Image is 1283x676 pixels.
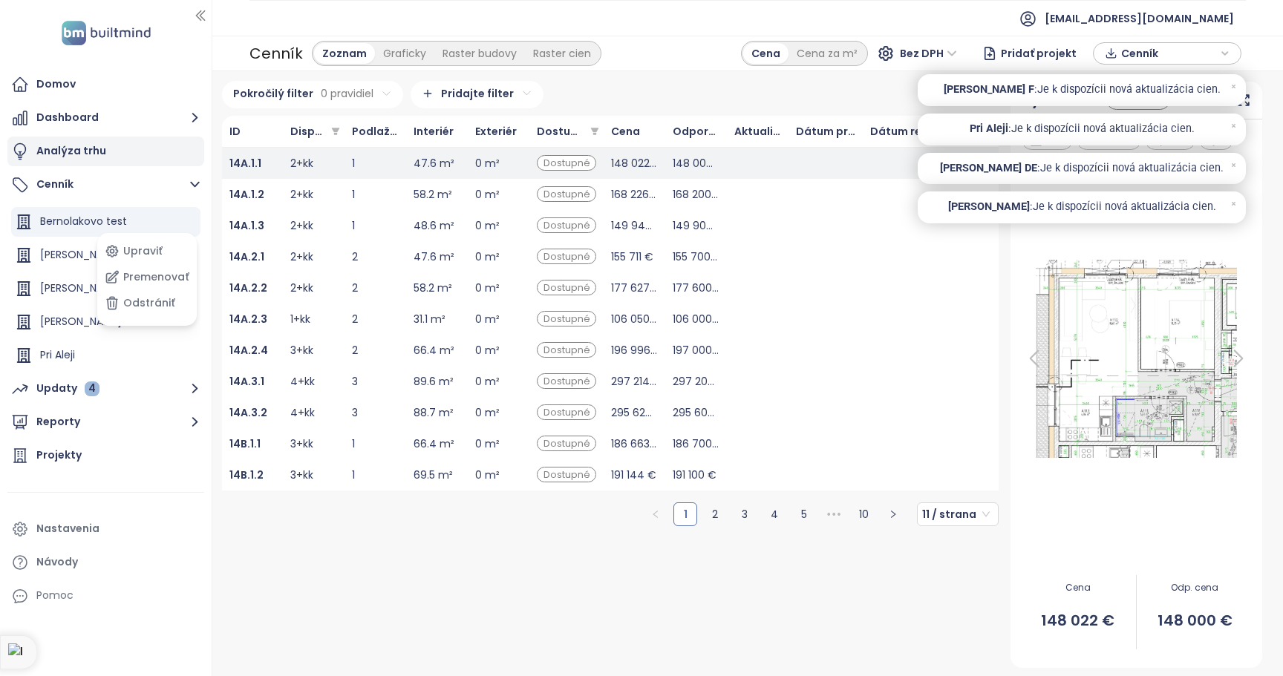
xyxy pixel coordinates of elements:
[1030,199,1216,216] p: : Je k dispozícii nová aktualizácia cien.
[345,459,406,490] td: 1
[57,18,155,48] img: logo
[222,81,403,108] div: Pokročilý filter
[537,124,602,139] span: Dostupnosť
[468,335,529,366] td: 0 m²
[434,43,525,64] div: Raster budovy
[411,81,543,108] div: Pridajte filter
[101,266,193,289] button: Premenovať
[40,246,122,264] div: [PERSON_NAME]
[375,43,434,64] div: Graficky
[525,43,599,64] div: Raster cien
[290,404,337,421] div: 4+kk
[940,121,1224,138] a: Pri Aleji:Je k dispozícii nová aktualizácia cien.
[11,307,200,337] div: [PERSON_NAME] DE
[345,366,406,397] td: 3
[36,519,99,538] div: Nastavenia
[36,75,76,93] div: Domov
[321,85,373,102] span: 0 pravidiel
[1019,255,1253,462] img: Floor plan
[604,179,665,210] td: 168 226 €
[665,428,727,459] td: 186 700 €
[36,446,82,465] div: Projekty
[651,510,660,519] span: left
[881,502,905,526] button: right
[345,241,406,272] td: 2
[406,397,468,428] td: 88.7 m²
[229,405,267,420] a: 14A.3.2
[1019,581,1136,595] span: Cena
[789,43,866,64] div: Cena za m²
[229,187,264,202] b: 14A.1.2
[406,303,468,335] td: 31.1 m²
[406,459,468,490] td: 69.5 m²
[468,241,529,272] td: 0 m²
[870,124,968,139] span: Dátum rezervácie
[406,428,468,459] td: 66.4 m²
[674,503,696,525] a: 1
[852,502,875,526] li: 10
[229,374,264,389] b: 14A.3.1
[604,428,665,459] td: 186 663 €
[283,210,345,241] td: 2+kk
[743,43,789,64] div: Cena
[229,249,264,264] a: 14A.2.1
[604,303,665,335] td: 106 050 €
[537,373,596,390] div: Dostupné
[328,120,343,142] span: filter
[1037,160,1224,177] p: : Je k dispozícii nová aktualizácia cien.
[7,514,204,544] a: Nastavenia
[40,346,75,364] div: Pri Aleji
[604,335,665,366] td: 196 996 €
[537,249,596,265] div: Dostupné
[537,436,596,452] div: Dostupné
[406,335,468,366] td: 66.4 m²
[36,379,99,398] div: Updaty
[940,160,1037,177] span: [PERSON_NAME] DE
[1001,40,1077,67] span: Pridať projekt
[944,82,1034,99] span: [PERSON_NAME] F
[290,217,337,234] div: 2+kk
[290,373,337,390] div: 4+kk
[7,374,204,404] button: Updaty 4
[611,124,640,139] span: Cena
[665,366,727,397] td: 297 200 €
[468,397,529,428] td: 0 m²
[222,116,284,148] th: ID
[665,303,727,335] td: 106 000 €
[537,186,596,203] div: Dostupné
[352,124,399,139] span: Podlažie
[644,502,667,526] li: Predchádzajúca strana
[763,503,786,525] a: 4
[406,210,468,241] td: 48.6 m²
[1137,581,1253,595] span: Odp. cena
[229,436,261,451] a: 14B.1.1
[345,179,406,210] td: 1
[229,343,268,358] a: 14A.2.4
[587,120,602,142] span: filter
[468,210,529,241] td: 0 m²
[40,212,127,231] div: Bernolakovo test
[468,303,529,335] td: 0 m²
[406,272,468,303] td: 58.2 m²
[733,502,757,526] li: 3
[537,342,596,358] div: Dostupné
[665,179,727,210] td: 168 200 €
[283,303,345,335] td: 1+kk
[7,581,204,611] div: Pomoc
[822,502,846,526] li: Nasledujúcich 5 strán
[604,366,665,397] td: 297 214 €
[7,70,204,99] a: Domov
[290,280,337,296] div: 2+kk
[406,241,468,272] td: 47.6 m²
[229,156,261,171] b: 14A.1.1
[229,280,267,295] a: 14A.2.2
[345,335,406,366] td: 2
[537,404,596,421] div: Dostupné
[406,179,468,210] td: 58.2 m²
[734,503,756,525] a: 3
[604,459,665,490] td: 191 144 €
[665,210,727,241] td: 149 900 €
